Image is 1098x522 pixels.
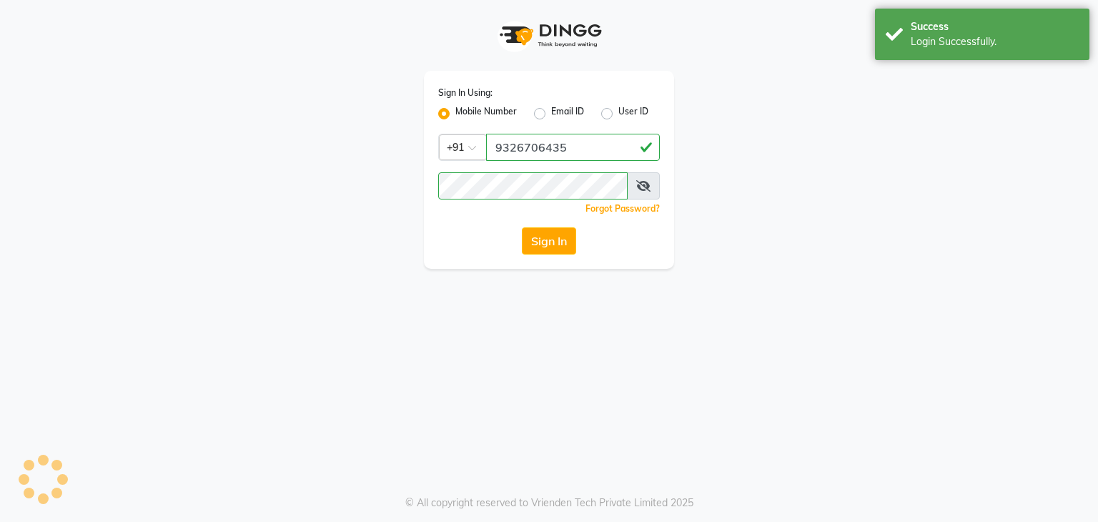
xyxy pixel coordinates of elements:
label: Mobile Number [455,105,517,122]
div: Success [911,19,1079,34]
a: Forgot Password? [585,203,660,214]
label: Email ID [551,105,584,122]
div: Login Successfully. [911,34,1079,49]
input: Username [486,134,660,161]
img: logo1.svg [492,14,606,56]
input: Username [438,172,628,200]
label: Sign In Using: [438,87,493,99]
label: User ID [618,105,648,122]
button: Sign In [522,227,576,255]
